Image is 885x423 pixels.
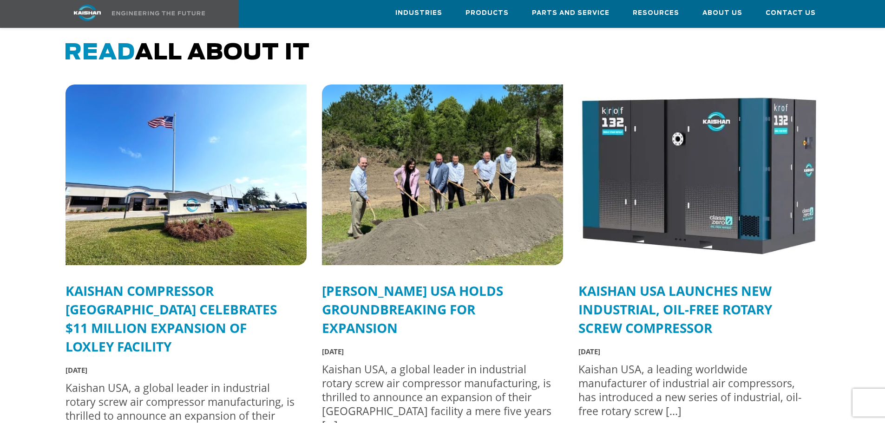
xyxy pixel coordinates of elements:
img: Engineering the future [112,11,205,15]
a: Products [465,0,509,26]
span: Contact Us [766,8,816,19]
img: kaishan logo [52,5,122,21]
a: Kaishan Compressor [GEOGRAPHIC_DATA] Celebrates $11 Million Expansion of Loxley Facility [66,282,277,355]
div: [DATE] [578,345,810,358]
span: About Us [702,8,742,19]
a: Parts and Service [532,0,610,26]
a: Contact Us [766,0,816,26]
div: Kaishan USA, a leading worldwide manufacturer of industrial air compressors, has introduced a new... [578,362,810,418]
a: Kaishan USA Launches New Industrial, Oil-Free Rotary Screw Compressor [578,282,772,337]
div: [DATE] [66,363,297,377]
div: [DATE] [322,345,554,358]
a: [PERSON_NAME] USA Holds Groundbreaking for Expansion [322,282,503,337]
span: Parts and Service [532,8,610,19]
span: Read [64,42,135,64]
span: Resources [633,8,679,19]
a: Resources [633,0,679,26]
img: krof 32 [578,85,819,265]
a: Industries [395,0,442,26]
img: kaishan groundbreaking for expansion [322,85,563,265]
h2: all about it [64,40,827,66]
a: About Us [702,0,742,26]
span: Products [465,8,509,19]
span: Industries [395,8,442,19]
